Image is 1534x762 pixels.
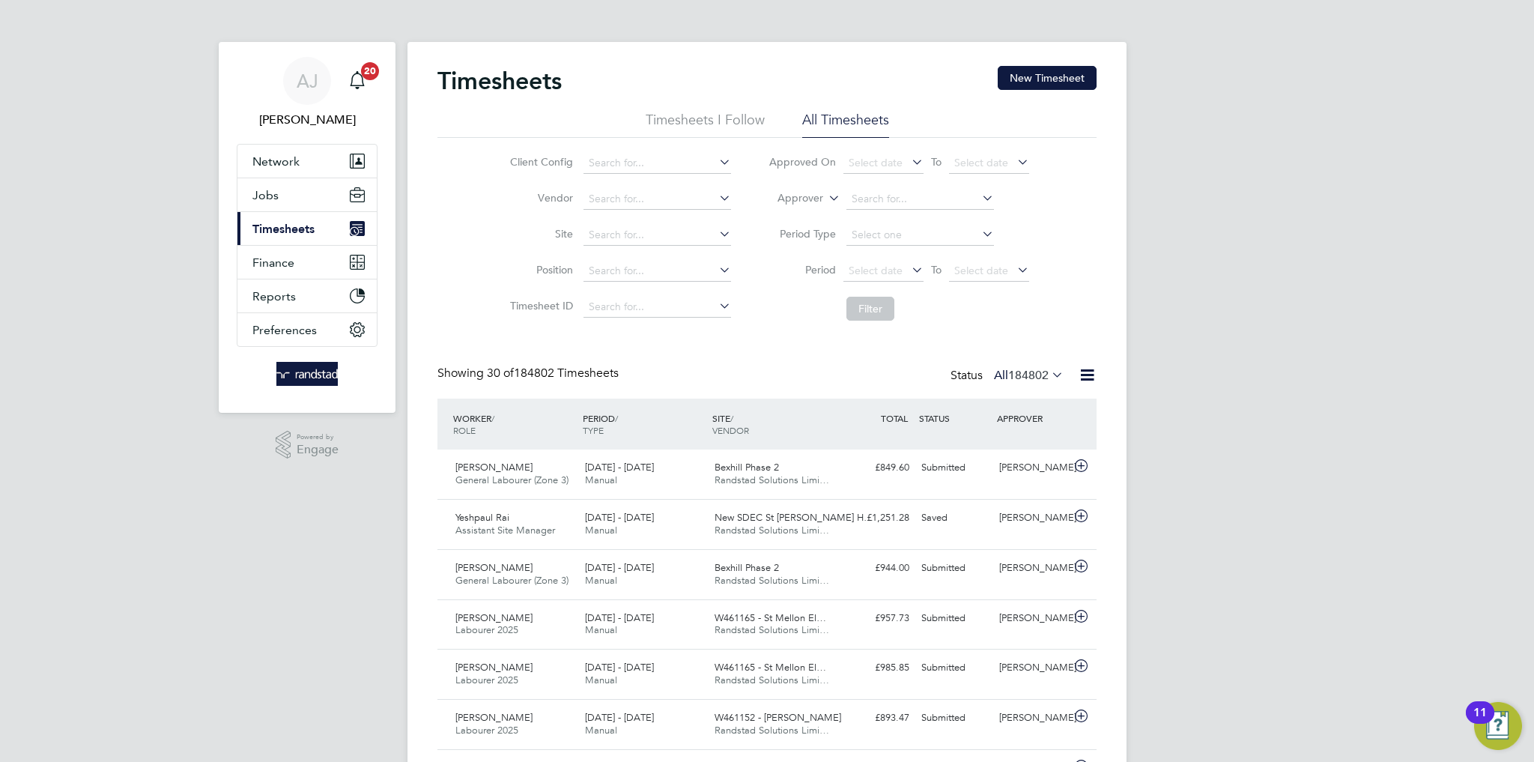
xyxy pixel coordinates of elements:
div: SITE [709,405,838,444]
span: Select date [849,264,903,277]
span: Randstad Solutions Limi… [715,674,829,686]
h2: Timesheets [437,66,562,96]
span: Select date [954,264,1008,277]
button: Finance [237,246,377,279]
span: [PERSON_NAME] [455,561,533,574]
div: [PERSON_NAME] [993,456,1071,480]
span: Labourer 2025 [455,623,518,636]
span: W461165 - St Mellon El… [715,611,826,624]
button: Preferences [237,313,377,346]
span: To [927,260,946,279]
span: Manual [585,674,617,686]
li: Timesheets I Follow [646,111,765,138]
input: Search for... [583,189,731,210]
span: [DATE] - [DATE] [585,561,654,574]
input: Select one [846,225,994,246]
span: New SDEC St [PERSON_NAME] H… [715,511,873,524]
div: Submitted [915,456,993,480]
span: [DATE] - [DATE] [585,711,654,724]
div: Showing [437,366,622,381]
label: Client Config [506,155,573,169]
input: Search for... [583,225,731,246]
input: Search for... [583,261,731,282]
nav: Main navigation [219,42,395,413]
span: Randstad Solutions Limi… [715,524,829,536]
img: randstad-logo-retina.png [276,362,339,386]
span: Yeshpaul Rai [455,511,509,524]
span: AJ [297,71,318,91]
span: [DATE] - [DATE] [585,661,654,674]
label: Period Type [768,227,836,241]
span: Timesheets [252,222,315,236]
span: Manual [585,724,617,737]
span: / [730,412,733,424]
span: [PERSON_NAME] [455,611,533,624]
div: £985.85 [837,656,915,680]
span: Manual [585,474,617,486]
label: All [994,368,1064,383]
span: 20 [361,62,379,80]
span: Labourer 2025 [455,674,518,686]
span: Network [252,154,300,169]
span: Assistant Site Manager [455,524,555,536]
span: [DATE] - [DATE] [585,511,654,524]
span: To [927,152,946,172]
span: W461165 - St Mellon El… [715,661,826,674]
span: Manual [585,524,617,536]
label: Position [506,263,573,276]
div: [PERSON_NAME] [993,506,1071,530]
label: Vendor [506,191,573,205]
span: Powered by [297,431,339,444]
button: Network [237,145,377,178]
div: [PERSON_NAME] [993,556,1071,581]
div: £944.00 [837,556,915,581]
span: Manual [585,574,617,587]
div: Submitted [915,556,993,581]
div: [PERSON_NAME] [993,606,1071,631]
span: [PERSON_NAME] [455,461,533,474]
div: [PERSON_NAME] [993,706,1071,731]
input: Search for... [583,153,731,174]
label: Period [768,263,836,276]
a: Go to home page [237,362,378,386]
label: Site [506,227,573,241]
button: Filter [846,297,894,321]
span: Amelia Jones [237,111,378,129]
span: [PERSON_NAME] [455,661,533,674]
span: / [615,412,618,424]
span: Engage [297,444,339,456]
span: TOTAL [881,412,908,424]
div: STATUS [915,405,993,432]
span: 184802 Timesheets [487,366,619,381]
label: Approver [756,191,823,206]
span: Manual [585,623,617,636]
li: All Timesheets [802,111,889,138]
div: APPROVER [993,405,1071,432]
label: Timesheet ID [506,299,573,312]
span: Randstad Solutions Limi… [715,724,829,737]
button: Open Resource Center, 11 new notifications [1474,702,1522,750]
a: 20 [342,57,372,105]
span: Jobs [252,188,279,202]
div: 11 [1473,713,1487,732]
div: Submitted [915,656,993,680]
span: Randstad Solutions Limi… [715,474,829,486]
label: Approved On [768,155,836,169]
span: Reports [252,289,296,303]
div: WORKER [449,405,579,444]
span: [PERSON_NAME] [455,711,533,724]
div: PERIOD [579,405,709,444]
span: Finance [252,255,294,270]
span: Randstad Solutions Limi… [715,623,829,636]
div: £849.60 [837,456,915,480]
div: [PERSON_NAME] [993,656,1071,680]
span: Select date [954,156,1008,169]
div: Submitted [915,606,993,631]
div: £893.47 [837,706,915,731]
div: £1,251.28 [837,506,915,530]
a: Powered byEngage [276,431,339,459]
span: VENDOR [712,424,749,436]
span: Preferences [252,323,317,337]
div: £957.73 [837,606,915,631]
button: Jobs [237,178,377,211]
